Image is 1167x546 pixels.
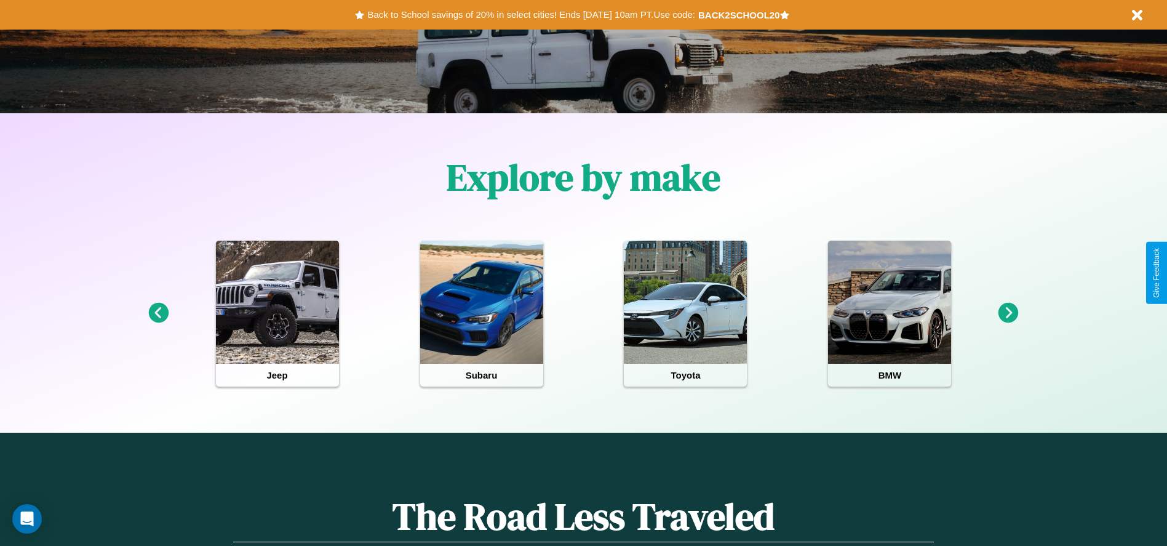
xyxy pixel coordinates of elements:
h4: BMW [828,364,951,387]
b: BACK2SCHOOL20 [698,10,780,20]
button: Back to School savings of 20% in select cities! Ends [DATE] 10am PT.Use code: [364,6,698,23]
div: Open Intercom Messenger [12,504,42,534]
h4: Toyota [624,364,747,387]
h4: Jeep [216,364,339,387]
div: Give Feedback [1152,248,1161,298]
h4: Subaru [420,364,543,387]
h1: The Road Less Traveled [233,491,933,542]
h1: Explore by make [447,152,720,203]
